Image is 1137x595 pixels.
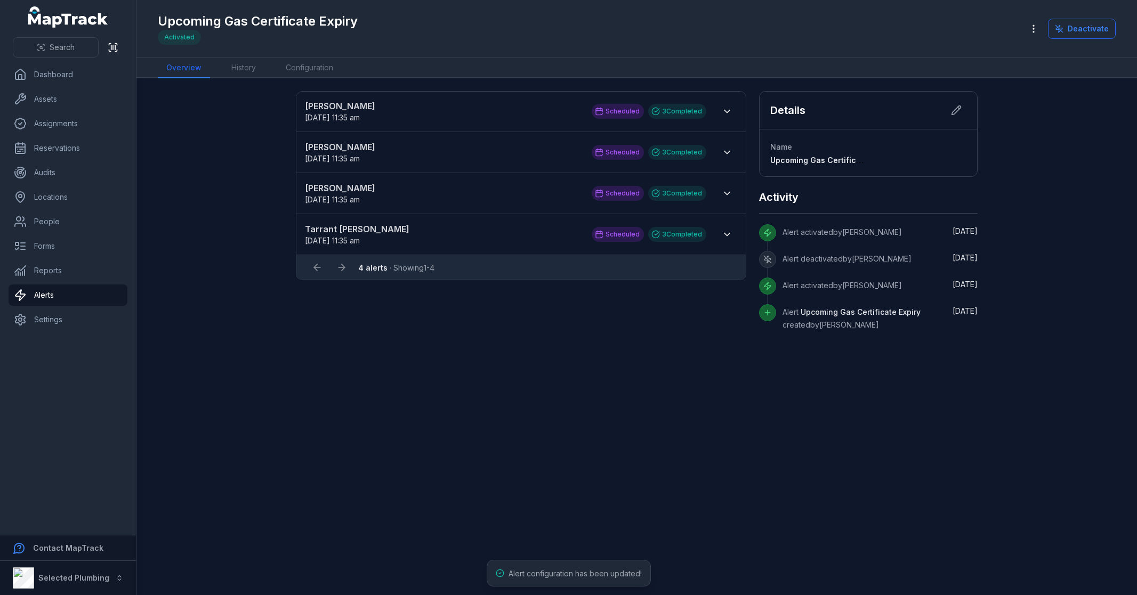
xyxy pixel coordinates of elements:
a: Alerts [9,284,127,306]
span: Alert configuration has been updated! [509,569,642,578]
a: People [9,211,127,232]
span: [DATE] 11:35 am [305,195,360,204]
span: [DATE] 11:35 am [305,236,360,245]
time: 8/18/2025, 1:23:13 PM [953,226,978,235]
div: 3 Completed [648,227,706,242]
strong: Tarrant [PERSON_NAME] [305,223,581,235]
span: Alert activated by [PERSON_NAME] [783,227,902,237]
span: Upcoming Gas Certificate Expiry [770,156,893,165]
div: Activated [158,30,201,45]
span: Search [50,42,75,53]
time: 8/18/2025, 1:17:53 PM [953,253,978,262]
time: 8/18/2025, 11:33:45 AM [953,306,978,315]
span: Alert activated by [PERSON_NAME] [783,281,902,290]
span: [DATE] [953,226,978,235]
time: 8/25/2025, 11:35:00 AM [305,154,360,163]
span: [DATE] 11:35 am [305,113,360,122]
a: Reports [9,260,127,281]
button: Deactivate [1048,19,1116,39]
div: Scheduled [592,104,644,119]
span: [DATE] [953,306,978,315]
time: 8/18/2025, 11:34:18 AM [953,280,978,289]
a: [PERSON_NAME][DATE] 11:35 am [305,100,581,123]
a: Audits [9,162,127,183]
strong: Contact MapTrack [33,543,103,552]
a: Forms [9,235,127,257]
div: 3 Completed [648,104,706,119]
span: Alert created by [PERSON_NAME] [783,307,921,329]
a: [PERSON_NAME][DATE] 11:35 am [305,141,581,164]
span: [DATE] [953,253,978,262]
span: Upcoming Gas Certificate Expiry [801,307,921,316]
span: [DATE] [953,280,978,289]
a: Settings [9,309,127,330]
a: Assets [9,88,127,110]
button: Search [13,37,99,58]
a: Configuration [277,58,342,78]
span: Alert deactivated by [PERSON_NAME] [783,254,912,263]
strong: [PERSON_NAME] [305,100,581,112]
div: 3 Completed [648,145,706,160]
strong: 4 alerts [358,263,388,272]
h2: Details [770,103,805,118]
time: 8/25/2025, 11:35:00 AM [305,236,360,245]
a: Assignments [9,113,127,134]
a: MapTrack [28,6,108,28]
span: [DATE] 11:35 am [305,154,360,163]
a: Overview [158,58,210,78]
a: Reservations [9,137,127,159]
h2: Activity [759,190,799,205]
div: Scheduled [592,145,644,160]
a: Dashboard [9,64,127,85]
strong: [PERSON_NAME] [305,182,581,194]
span: · Showing 1 - 4 [358,263,434,272]
div: Scheduled [592,227,644,242]
a: [PERSON_NAME][DATE] 11:35 am [305,182,581,205]
span: Name [770,142,792,151]
h1: Upcoming Gas Certificate Expiry [158,13,358,30]
div: Scheduled [592,186,644,201]
div: 3 Completed [648,186,706,201]
strong: [PERSON_NAME] [305,141,581,153]
time: 8/25/2025, 11:35:00 AM [305,195,360,204]
a: Locations [9,186,127,208]
a: History [223,58,264,78]
a: Tarrant [PERSON_NAME][DATE] 11:35 am [305,223,581,246]
time: 8/25/2025, 11:35:00 AM [305,113,360,122]
strong: Selected Plumbing [38,573,109,582]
